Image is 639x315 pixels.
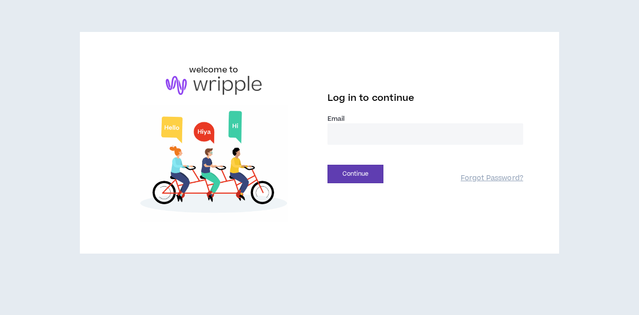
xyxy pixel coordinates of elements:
h6: welcome to [189,64,239,76]
img: Welcome to Wripple [116,105,312,222]
label: Email [327,114,523,123]
span: Log in to continue [327,92,414,104]
button: Continue [327,165,383,183]
a: Forgot Password? [461,174,523,183]
img: logo-brand.png [166,76,262,95]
